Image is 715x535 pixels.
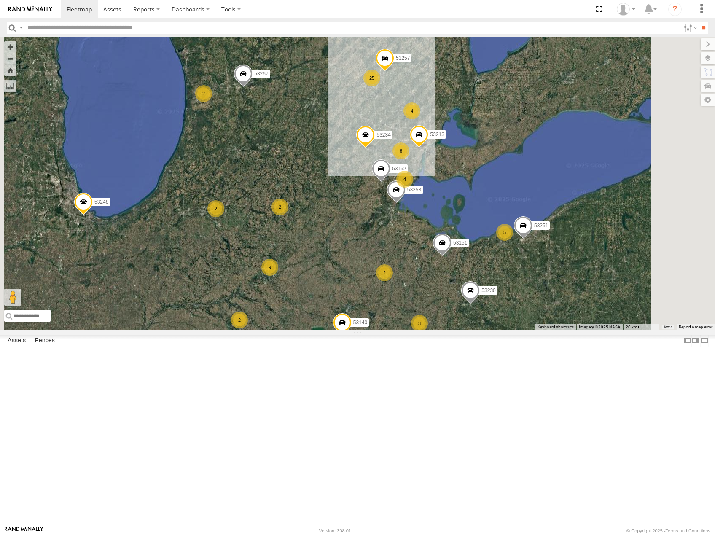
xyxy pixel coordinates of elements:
div: Miky Transport [614,3,638,16]
div: 4 [396,171,413,188]
label: Search Filter Options [680,22,699,34]
button: Zoom Home [4,65,16,76]
a: Terms and Conditions [666,528,710,533]
button: Drag Pegman onto the map to open Street View [4,289,21,306]
div: 25 [363,70,380,86]
div: 4 [403,102,420,119]
span: 53213 [430,132,444,137]
label: Dock Summary Table to the Right [691,335,700,347]
div: Version: 308.01 [319,528,351,533]
span: 53152 [392,166,406,172]
label: Map Settings [701,94,715,106]
span: 53251 [534,223,548,229]
span: 53253 [407,187,421,193]
div: 2 [195,85,212,102]
div: 2 [271,199,288,215]
button: Map Scale: 20 km per 42 pixels [623,324,659,330]
div: 9 [261,259,278,276]
img: rand-logo.svg [8,6,52,12]
i: ? [668,3,682,16]
a: Terms (opens in new tab) [664,325,672,329]
div: 2 [376,264,393,281]
label: Measure [4,80,16,92]
span: 20 km [626,325,637,329]
span: 53230 [481,288,495,293]
div: 2 [231,312,248,328]
a: Report a map error [679,325,712,329]
label: Dock Summary Table to the Left [683,335,691,347]
button: Zoom out [4,53,16,65]
span: Imagery ©2025 NASA [579,325,621,329]
span: 53234 [376,132,390,138]
span: 53140 [353,320,367,325]
label: Search Query [18,22,24,34]
span: 53257 [396,55,410,61]
div: 3 [411,315,428,332]
label: Assets [3,335,30,347]
label: Hide Summary Table [700,335,709,347]
span: 53248 [94,199,108,205]
button: Keyboard shortcuts [538,324,574,330]
div: 5 [496,224,513,241]
span: 53267 [254,71,268,77]
label: Fences [31,335,59,347]
span: 53151 [453,240,467,246]
a: Visit our Website [5,527,43,535]
div: © Copyright 2025 - [626,528,710,533]
button: Zoom in [4,41,16,53]
div: 8 [392,142,409,159]
div: 2 [207,200,224,217]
